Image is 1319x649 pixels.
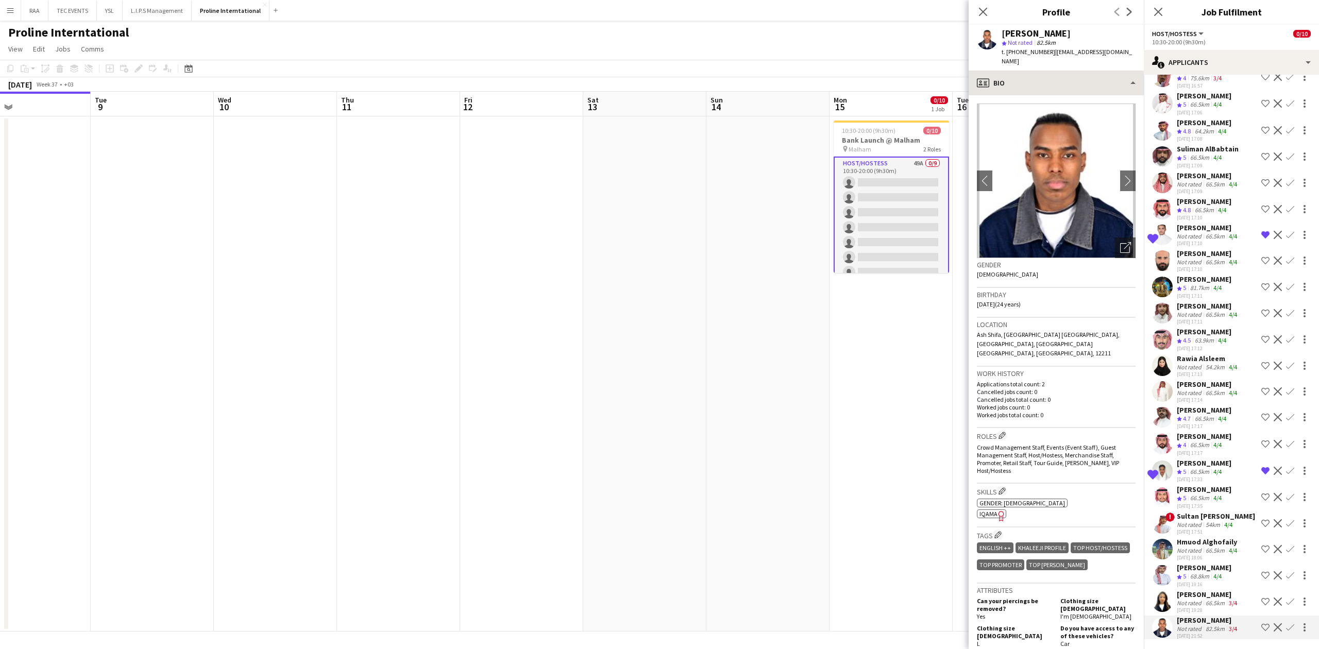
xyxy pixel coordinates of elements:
div: TOP [PERSON_NAME] [1026,559,1088,570]
div: 82.5km [1204,625,1227,633]
span: Yes [977,612,985,620]
app-skills-label: 4/4 [1224,521,1232,528]
div: [DATE] 18:06 [1177,554,1239,561]
span: Not rated [1008,39,1033,46]
a: View [4,42,27,56]
app-skills-label: 4/4 [1218,336,1226,344]
div: [DATE] 17:06 [1177,109,1231,116]
span: t. [PHONE_NUMBER] [1002,48,1055,56]
div: Not rated [1177,311,1204,318]
span: 0/10 [1293,30,1311,38]
div: Bio [969,71,1144,95]
span: [DATE] (24 years) [977,300,1021,308]
app-skills-label: 4/4 [1218,206,1226,214]
span: 5 [1183,468,1186,475]
div: 66.5km [1193,415,1216,423]
h3: Roles [977,430,1136,441]
div: [DATE] 17:33 [1177,476,1231,483]
div: [DATE] 19:16 [1177,581,1231,588]
span: 4.7 [1183,415,1191,422]
div: Open photos pop-in [1115,237,1136,258]
div: Not rated [1177,258,1204,266]
div: [DATE] 16:57 [1177,82,1231,89]
span: 5 [1183,153,1186,161]
div: [DATE] 17:10 [1177,266,1239,272]
span: 4 [1183,74,1186,82]
app-skills-label: 4/4 [1229,232,1237,240]
div: 63.9km [1193,336,1216,345]
div: 66.5km [1204,599,1227,607]
div: Not rated [1177,180,1204,188]
div: 66.5km [1204,546,1227,554]
app-skills-label: 4/4 [1229,363,1237,371]
div: [DATE] 17:14 [1177,397,1239,403]
div: [PERSON_NAME] [1177,405,1231,415]
img: Crew avatar or photo [977,104,1136,258]
div: [PERSON_NAME] [1177,485,1231,494]
span: 16 [955,101,969,113]
div: [DATE] 17:09 [1177,162,1239,169]
div: [DATE] 17:09 [1177,188,1239,195]
h3: Location [977,320,1136,329]
span: Gender: [DEMOGRAPHIC_DATA] [979,499,1065,507]
div: 66.5km [1204,232,1227,240]
span: 82.5km [1035,39,1058,46]
span: Host/Hostess [1152,30,1197,38]
span: 0/10 [923,127,941,134]
app-skills-label: 4/4 [1229,389,1237,397]
div: [DATE] 17:17 [1177,450,1231,456]
app-skills-label: 4/4 [1213,494,1222,502]
span: Thu [341,95,354,105]
span: Tue [95,95,107,105]
div: 66.5km [1204,389,1227,397]
span: IQAMA [979,510,997,518]
button: L.I.P.S Management [123,1,192,21]
h5: Do you have access to any of these vehicles? [1060,624,1136,640]
div: [DATE] 21:52 [1177,633,1239,639]
span: Mon [834,95,847,105]
span: ! [1165,513,1175,522]
span: 4 [1183,441,1186,449]
div: [PERSON_NAME] [1177,171,1239,180]
div: 66.5km [1188,468,1211,476]
span: Malham [849,145,871,153]
div: [DATE] 17:10 [1177,214,1231,221]
span: Week 37 [34,80,60,88]
span: 13 [586,101,599,113]
div: [DATE] 17:12 [1177,345,1231,352]
span: 11 [340,101,354,113]
div: [DATE] 17:51 [1177,528,1255,535]
h3: Work history [977,369,1136,378]
span: Jobs [55,44,71,54]
div: Not rated [1177,625,1204,633]
div: [PERSON_NAME] [1177,223,1239,232]
span: 5 [1183,494,1186,502]
p: Cancelled jobs count: 0 [977,388,1136,396]
a: Jobs [51,42,75,56]
div: Not rated [1177,232,1204,240]
div: 66.5km [1193,206,1216,215]
span: Sun [711,95,723,105]
div: [PERSON_NAME] [1002,29,1071,38]
div: Not rated [1177,363,1204,371]
span: L [977,640,980,647]
app-skills-label: 4/4 [1229,258,1237,266]
div: Not rated [1177,599,1204,607]
h3: Gender [977,260,1136,269]
app-skills-label: 4/4 [1229,180,1237,188]
div: Hmuod Alghofaily [1177,537,1239,546]
div: [DATE] 17:11 [1177,318,1239,325]
span: 9 [93,101,107,113]
span: Crowd Management Staff, Events (Event Staff), Guest Management Staff, Host/Hostess, Merchandise S... [977,443,1119,474]
app-job-card: 10:30-20:00 (9h30m)0/10Bank Launch @ Malham Malham2 RolesHost/Hostess49A0/910:30-20:00 (9h30m) [834,121,949,273]
span: 4.5 [1183,336,1191,344]
div: 10:30-20:00 (9h30m) [1152,38,1311,46]
app-skills-label: 3/4 [1213,74,1222,82]
h3: Bank Launch @ Malham [834,135,949,145]
div: 1 Job [931,105,948,113]
span: 2 Roles [923,145,941,153]
span: Wed [218,95,231,105]
app-skills-label: 4/4 [1229,311,1237,318]
span: Ash Shifa, [GEOGRAPHIC_DATA] [GEOGRAPHIC_DATA], [GEOGRAPHIC_DATA], [GEOGRAPHIC_DATA] [GEOGRAPHIC_... [977,331,1120,357]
